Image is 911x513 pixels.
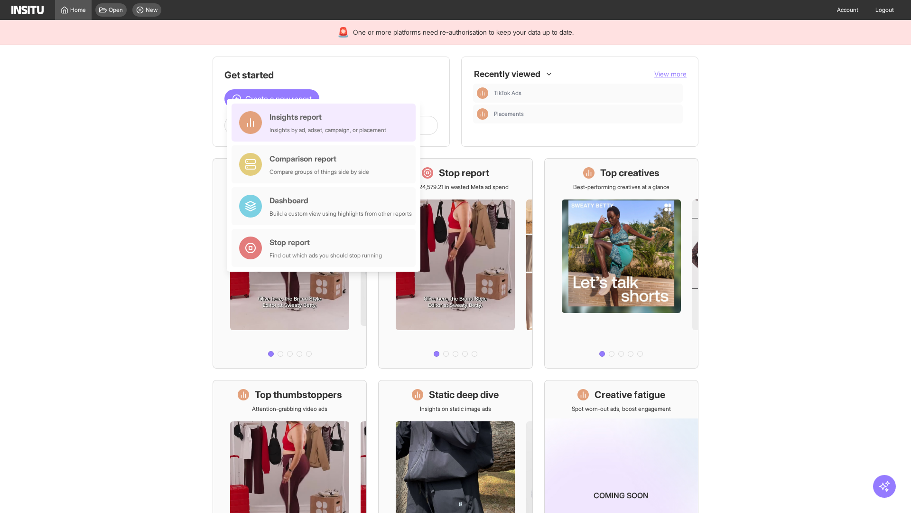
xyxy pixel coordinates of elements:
div: Insights [477,108,488,120]
span: Create a new report [245,93,312,104]
div: Insights by ad, adset, campaign, or placement [270,126,386,134]
h1: Stop report [439,166,489,180]
span: TikTok Ads [494,89,679,97]
h1: Static deep dive [429,388,499,401]
div: Insights report [270,111,386,123]
span: View more [654,70,687,78]
div: Find out which ads you should stop running [270,252,382,259]
div: 🚨 [337,26,349,39]
div: Stop report [270,237,382,248]
h1: Top creatives [600,166,660,180]
div: Dashboard [270,195,412,206]
span: Placements [494,110,679,118]
p: Insights on static image ads [420,405,491,413]
div: Insights [477,87,488,99]
span: New [146,6,158,14]
span: Placements [494,110,524,118]
button: View more [654,69,687,79]
span: TikTok Ads [494,89,521,97]
p: Attention-grabbing video ads [252,405,327,413]
a: Top creativesBest-performing creatives at a glance [544,158,698,369]
span: One or more platforms need re-authorisation to keep your data up to date. [353,28,574,37]
h1: Top thumbstoppers [255,388,342,401]
button: Create a new report [224,89,319,108]
div: Comparison report [270,153,369,164]
div: Build a custom view using highlights from other reports [270,210,412,218]
span: Home [70,6,86,14]
p: Best-performing creatives at a glance [573,183,669,191]
div: Compare groups of things side by side [270,168,369,176]
a: What's live nowSee all active ads instantly [213,158,367,369]
h1: Get started [224,68,438,82]
a: Stop reportSave £24,579.21 in wasted Meta ad spend [378,158,532,369]
span: Open [109,6,123,14]
img: Logo [11,6,44,14]
p: Save £24,579.21 in wasted Meta ad spend [402,183,509,191]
